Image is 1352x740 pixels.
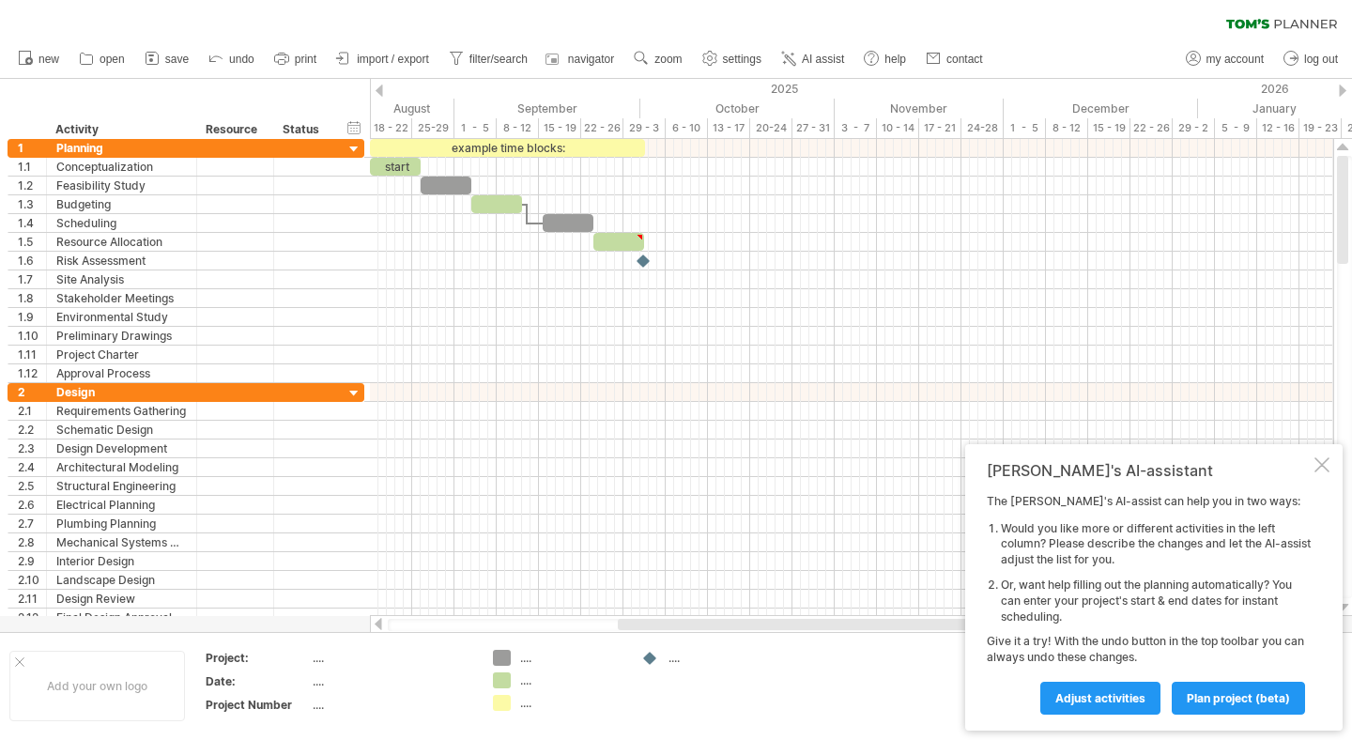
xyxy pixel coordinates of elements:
div: 2.10 [18,571,46,589]
div: 1.3 [18,195,46,213]
div: 2.6 [18,496,46,514]
div: Feasibility Study [56,177,187,194]
div: Approval Process [56,364,187,382]
span: settings [723,53,761,66]
div: 2.2 [18,421,46,439]
span: undo [229,53,254,66]
div: 20-24 [750,118,792,138]
div: 27 - 31 [792,118,835,138]
li: Would you like more or different activities in the left column? Please describe the changes and l... [1001,521,1311,568]
div: .... [520,650,622,666]
div: The [PERSON_NAME]'s AI-assist can help you in two ways: Give it a try! With the undo button in th... [987,494,1311,714]
div: 2.4 [18,458,46,476]
div: Project: [206,650,309,666]
div: .... [313,650,470,666]
div: 1.4 [18,214,46,232]
div: 2.9 [18,552,46,570]
div: 8 - 12 [497,118,539,138]
div: 15 - 19 [1088,118,1130,138]
div: 1 - 5 [1004,118,1046,138]
div: Requirements Gathering [56,402,187,420]
div: 2.11 [18,590,46,608]
a: navigator [543,47,620,71]
a: AI assist [776,47,850,71]
div: 29 - 3 [623,118,666,138]
div: .... [668,650,771,666]
div: November 2025 [835,99,1004,118]
div: Scheduling [56,214,187,232]
div: Final Design Approval [56,609,187,626]
div: 2.1 [18,402,46,420]
div: 1.9 [18,308,46,326]
div: 2.12 [18,609,46,626]
div: October 2025 [640,99,835,118]
span: plan project (beta) [1187,691,1290,705]
span: Adjust activities [1055,691,1145,705]
a: my account [1181,47,1269,71]
div: Design [56,383,187,401]
div: 25-29 [412,118,454,138]
div: 8 - 12 [1046,118,1088,138]
a: import / export [331,47,435,71]
div: start [370,158,421,176]
span: navigator [568,53,614,66]
span: contact [946,53,983,66]
a: Adjust activities [1040,682,1160,715]
div: Mechanical Systems Design [56,533,187,551]
div: 22 - 26 [1130,118,1173,138]
div: Design Development [56,439,187,457]
div: Schematic Design [56,421,187,439]
div: Site Analysis [56,270,187,288]
div: 1.12 [18,364,46,382]
a: print [269,47,322,71]
div: Electrical Planning [56,496,187,514]
div: 2.3 [18,439,46,457]
div: Planning [56,139,187,157]
div: 15 - 19 [539,118,581,138]
span: new [38,53,59,66]
span: print [295,53,316,66]
div: 24-28 [961,118,1004,138]
div: Status [283,120,324,139]
div: Resource [206,120,263,139]
a: settings [698,47,767,71]
span: zoom [654,53,682,66]
div: 1.2 [18,177,46,194]
a: save [140,47,194,71]
div: 12 - 16 [1257,118,1299,138]
div: 2.8 [18,533,46,551]
div: 2.5 [18,477,46,495]
div: 1.11 [18,346,46,363]
div: Conceptualization [56,158,187,176]
div: .... [313,673,470,689]
div: [PERSON_NAME]'s AI-assistant [987,461,1311,480]
div: 1.10 [18,327,46,345]
div: Project Charter [56,346,187,363]
a: help [859,47,912,71]
div: 1 - 5 [454,118,497,138]
div: Resource Allocation [56,233,187,251]
div: 1.7 [18,270,46,288]
div: Date: [206,673,309,689]
div: 19 - 23 [1299,118,1342,138]
div: 6 - 10 [666,118,708,138]
span: import / export [357,53,429,66]
div: Budgeting [56,195,187,213]
div: 17 - 21 [919,118,961,138]
span: open [100,53,125,66]
a: filter/search [444,47,533,71]
div: 13 - 17 [708,118,750,138]
div: 5 - 9 [1215,118,1257,138]
div: Interior Design [56,552,187,570]
div: Landscape Design [56,571,187,589]
div: 29 - 2 [1173,118,1215,138]
div: 18 - 22 [370,118,412,138]
div: .... [313,697,470,713]
div: 1 [18,139,46,157]
span: filter/search [469,53,528,66]
div: 22 - 26 [581,118,623,138]
a: undo [204,47,260,71]
a: zoom [629,47,687,71]
div: Project Number [206,697,309,713]
span: help [884,53,906,66]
